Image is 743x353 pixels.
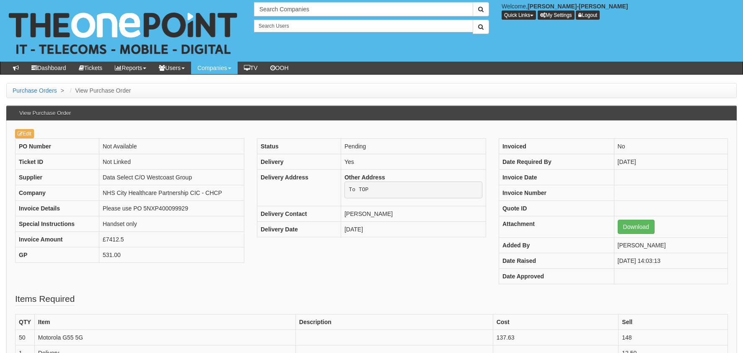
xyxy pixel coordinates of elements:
th: Ticket ID [16,154,99,170]
td: [DATE] [341,221,486,237]
div: Welcome, [495,2,743,20]
th: Supplier [16,170,99,185]
a: Reports [109,62,153,74]
a: Dashboard [25,62,72,74]
th: Invoice Number [499,185,614,201]
td: Not Available [99,139,244,154]
td: No [614,139,727,154]
td: NHS City Healthcare Partnership CIC - CHCP [99,185,244,201]
th: Quote ID [499,201,614,216]
button: Quick Links [502,10,536,20]
a: Purchase Orders [13,87,57,94]
td: [DATE] [614,154,727,170]
th: Attachment [499,216,614,238]
th: Invoiced [499,139,614,154]
a: Users [153,62,191,74]
th: Special Instructions [16,216,99,232]
th: Description [295,314,493,330]
td: 531.00 [99,247,244,263]
a: Download [618,220,655,234]
td: £7412.5 [99,232,244,247]
td: 50 [16,330,35,345]
th: Delivery Date [257,221,341,237]
td: 137.63 [493,330,619,345]
th: Cost [493,314,619,330]
legend: Items Required [15,293,75,306]
a: TV [238,62,264,74]
th: Delivery [257,154,341,170]
a: My Settings [538,10,575,20]
td: Data Select C/O Westcoast Group [99,170,244,185]
th: Date Raised [499,253,614,269]
th: Date Required By [499,154,614,170]
b: Other Address [344,174,385,181]
th: QTY [16,314,35,330]
th: GP [16,247,99,263]
a: OOH [264,62,295,74]
th: Delivery Contact [257,206,341,221]
th: Invoice Date [499,170,614,185]
a: Tickets [72,62,109,74]
th: Date Approved [499,269,614,284]
a: Logout [576,10,600,20]
td: [PERSON_NAME] [341,206,486,221]
th: Item [34,314,295,330]
th: Status [257,139,341,154]
input: Search Users [254,20,473,32]
a: Edit [15,129,34,138]
b: [PERSON_NAME]-[PERSON_NAME] [528,3,628,10]
a: Companies [191,62,238,74]
td: Please use PO 5NXP400099929 [99,201,244,216]
td: [PERSON_NAME] [614,238,727,253]
pre: To TOP [344,182,482,198]
th: Company [16,185,99,201]
td: Handset only [99,216,244,232]
td: Pending [341,139,486,154]
th: Added By [499,238,614,253]
th: PO Number [16,139,99,154]
td: Yes [341,154,486,170]
th: Invoice Amount [16,232,99,247]
li: View Purchase Order [68,86,131,95]
th: Delivery Address [257,170,341,206]
th: Sell [619,314,728,330]
th: Invoice Details [16,201,99,216]
td: 148 [619,330,728,345]
td: Motorola G55 5G [34,330,295,345]
td: [DATE] 14:03:13 [614,253,727,269]
input: Search Companies [254,2,473,16]
span: > [59,87,66,94]
h3: View Purchase Order [15,106,75,120]
td: Not Linked [99,154,244,170]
